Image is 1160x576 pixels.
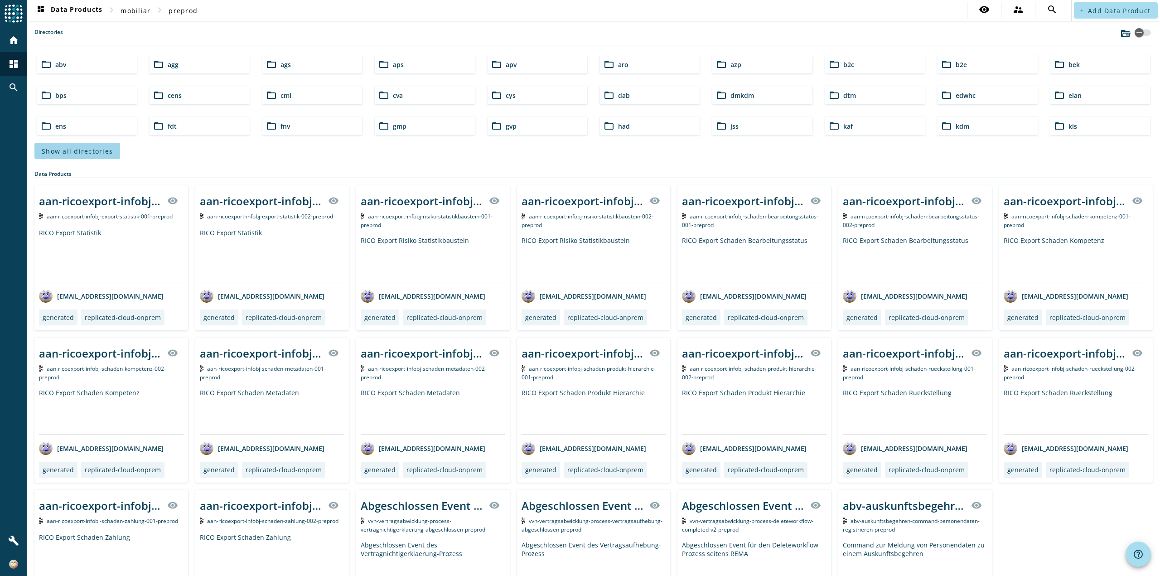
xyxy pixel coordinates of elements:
span: cml [280,91,291,100]
span: Show all directories [42,147,113,155]
div: [EMAIL_ADDRESS][DOMAIN_NAME] [843,441,967,455]
mat-icon: visibility [1132,195,1143,206]
mat-icon: visibility [328,500,339,511]
span: bek [1068,60,1080,69]
img: avatar [682,441,696,455]
img: Kafka Topic: aan-ricoexport-infobj-schaden-metadaten-002-preprod [361,365,365,372]
img: Kafka Topic: vvn-vertragsabwicklung-process-vertragsaufhebung-abgeschlossen-preprod [522,518,526,524]
div: RICO Export Risiko Statistikbaustein [361,236,505,282]
mat-icon: folder_open [153,59,164,70]
div: Data Products [34,170,1153,178]
button: Data Products [32,2,106,19]
img: avatar [1004,441,1017,455]
mat-icon: folder_open [941,59,952,70]
mat-icon: add [1079,8,1084,13]
mat-icon: visibility [810,500,821,511]
mat-icon: visibility [489,500,500,511]
span: ags [280,60,291,69]
div: RICO Export Schaden Metadaten [200,388,344,434]
span: Kafka Topic: aan-ricoexport-infobj-schaden-rueckstellung-001-preprod [843,365,976,381]
mat-icon: visibility [167,195,178,206]
img: avatar [200,289,213,303]
span: Kafka Topic: aan-ricoexport-infobj-schaden-bearbeitungsstatus-002-preprod [843,213,979,229]
span: Kafka Topic: aan-ricoexport-infobj-export-statistik-001-preprod [47,213,173,220]
div: [EMAIL_ADDRESS][DOMAIN_NAME] [1004,441,1128,455]
mat-icon: dashboard [35,5,46,16]
mat-icon: folder_open [829,90,840,101]
div: [EMAIL_ADDRESS][DOMAIN_NAME] [522,289,646,303]
mat-icon: folder_open [716,121,727,131]
div: Abgeschlossen Event für den Deleteworkflow Prozess seitens REMA [682,498,805,513]
span: cva [393,91,403,100]
span: dtm [843,91,856,100]
div: generated [686,313,717,322]
mat-icon: visibility [971,500,982,511]
span: fnv [280,122,290,131]
div: replicated-cloud-onprem [728,465,804,474]
span: had [618,122,630,131]
span: edwhc [956,91,976,100]
mat-icon: folder_open [153,121,164,131]
div: replicated-cloud-onprem [889,465,965,474]
mat-icon: folder_open [604,121,614,131]
div: aan-ricoexport-infobj-schaden-produkt-hierarchie-002-_stage_ [682,346,805,361]
mat-icon: visibility [167,500,178,511]
div: generated [846,465,878,474]
img: Kafka Topic: aan-ricoexport-infobj-schaden-zahlung-001-preprod [39,518,43,524]
div: aan-ricoexport-infobj-schaden-zahlung-002-_stage_ [200,498,323,513]
mat-icon: folder_open [829,59,840,70]
img: Kafka Topic: aan-ricoexport-infobj-schaden-zahlung-002-preprod [200,518,204,524]
mat-icon: folder_open [153,90,164,101]
div: aan-ricoexport-infobj-schaden-bearbeitungsstatus-001-_stage_ [682,194,805,208]
span: Kafka Topic: aan-ricoexport-infobj-schaden-metadaten-001-preprod [200,365,326,381]
div: RICO Export Schaden Produkt Hierarchie [682,388,826,434]
button: Add Data Product [1074,2,1158,19]
div: replicated-cloud-onprem [889,313,965,322]
mat-icon: folder_open [716,90,727,101]
span: Kafka Topic: vvn-vertragsabwicklung-process-vertragsaufhebung-abgeschlossen-preprod [522,517,663,533]
div: [EMAIL_ADDRESS][DOMAIN_NAME] [361,289,485,303]
div: aan-ricoexport-infobj-risiko-statistikbaustein-001-_stage_ [361,194,483,208]
div: generated [846,313,878,322]
div: Abgeschlossen Event des Vertragsaufhebung-Prozess [522,498,644,513]
button: Show all directories [34,143,120,159]
img: Kafka Topic: aan-ricoexport-infobj-export-statistik-002-preprod [200,213,204,219]
button: mobiliar [117,2,154,19]
span: preprod [169,6,198,15]
span: ens [55,122,66,131]
img: Kafka Topic: aan-ricoexport-infobj-schaden-produkt-hierarchie-001-preprod [522,365,526,372]
div: [EMAIL_ADDRESS][DOMAIN_NAME] [39,441,164,455]
div: generated [525,465,556,474]
div: RICO Export Schaden Kompetenz [39,388,184,434]
div: [EMAIL_ADDRESS][DOMAIN_NAME] [843,289,967,303]
div: RICO Export Schaden Produkt Hierarchie [522,388,666,434]
mat-icon: visibility [167,348,178,358]
mat-icon: visibility [328,348,339,358]
div: replicated-cloud-onprem [567,313,643,322]
div: aan-ricoexport-infobj-schaden-metadaten-001-_stage_ [200,346,323,361]
img: avatar [682,289,696,303]
span: Kafka Topic: aan-ricoexport-infobj-schaden-zahlung-002-preprod [207,517,338,525]
mat-icon: home [8,35,19,46]
div: generated [1007,313,1039,322]
mat-icon: folder_open [378,121,389,131]
mat-icon: visibility [810,195,821,206]
div: replicated-cloud-onprem [567,465,643,474]
div: replicated-cloud-onprem [728,313,804,322]
div: generated [43,465,74,474]
span: gvp [506,122,517,131]
img: Kafka Topic: aan-ricoexport-infobj-schaden-kompetenz-001-preprod [1004,213,1008,219]
mat-icon: visibility [649,348,660,358]
mat-icon: visibility [489,348,500,358]
div: abv-auskunftsbegehren-command-personendaten-registrieren-_stage_ [843,498,966,513]
div: replicated-cloud-onprem [406,465,483,474]
div: generated [43,313,74,322]
mat-icon: visibility [649,195,660,206]
span: cens [168,91,182,100]
div: aan-ricoexport-infobj-schaden-zahlung-001-_stage_ [39,498,162,513]
mat-icon: folder_open [1054,90,1065,101]
img: avatar [39,441,53,455]
div: replicated-cloud-onprem [1049,313,1126,322]
img: Kafka Topic: aan-ricoexport-infobj-schaden-produkt-hierarchie-002-preprod [682,365,686,372]
div: replicated-cloud-onprem [246,313,322,322]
